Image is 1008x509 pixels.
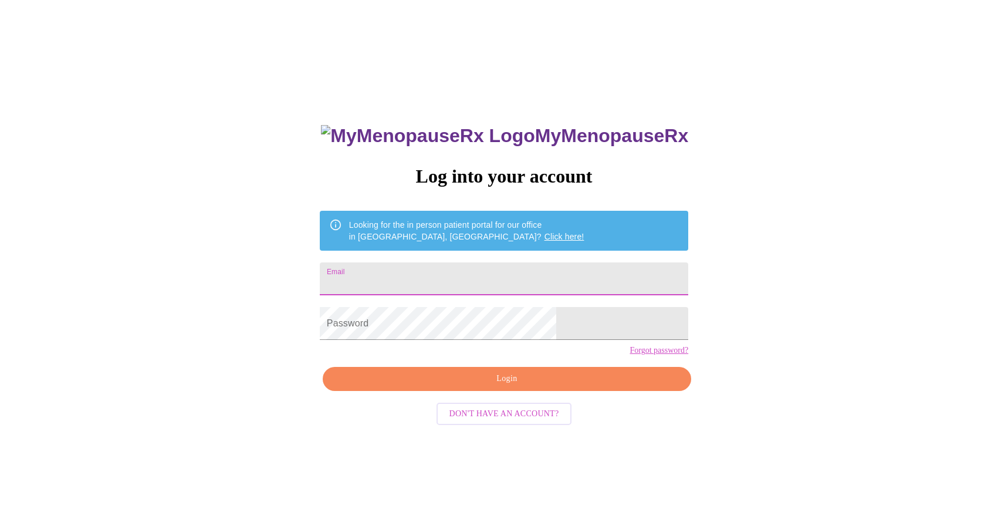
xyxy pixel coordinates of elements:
a: Don't have an account? [434,408,575,418]
button: Login [323,367,691,391]
h3: MyMenopauseRx [321,125,688,147]
span: Login [336,372,678,386]
a: Click here! [544,232,584,241]
span: Don't have an account? [449,407,559,422]
a: Forgot password? [630,346,688,355]
img: MyMenopauseRx Logo [321,125,535,147]
h3: Log into your account [320,166,688,187]
button: Don't have an account? [437,403,572,426]
div: Looking for the in person patient portal for our office in [GEOGRAPHIC_DATA], [GEOGRAPHIC_DATA]? [349,214,584,247]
